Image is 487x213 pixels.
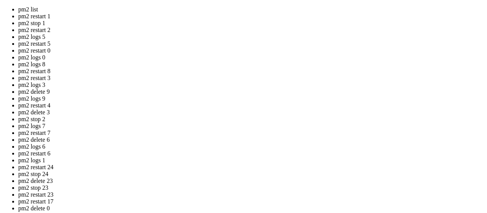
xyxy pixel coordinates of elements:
li: pm2 stop 1 [18,20,484,27]
li: pm2 restart 6 [18,150,484,157]
li: pm2 restart 7 [18,130,484,136]
li: pm2 stop 24 [18,171,484,178]
li: pm2 delete 23 [18,178,484,184]
li: pm2 restart 2 [18,27,484,34]
li: pm2 restart 24 [18,164,484,171]
li: pm2 logs 9 [18,95,484,102]
li: pm2 delete 0 [18,205,484,212]
li: pm2 restart 0 [18,47,484,54]
li: pm2 logs 7 [18,123,484,130]
x-row: not required on a system that users do not log into. [3,48,388,54]
x-row: * Support: [URL][DOMAIN_NAME] [3,29,388,35]
li: pm2 restart 3 [18,75,484,82]
li: pm2 stop 23 [18,184,484,191]
li: pm2 logs 8 [18,61,484,68]
x-row: This system has been minimized by removing packages and content that are [3,41,388,48]
li: pm2 delete 9 [18,88,484,95]
li: pm2 logs 5 [18,34,484,40]
li: pm2 restart 4 [18,102,484,109]
x-row: * Documentation: [URL][DOMAIN_NAME] [3,16,388,22]
li: pm2 logs 6 [18,143,484,150]
x-row: To restore this content, you can run the 'unminimize' command. [3,60,388,67]
x-row: Welcome to Ubuntu 22.04.5 LTS (GNU/Linux 5.15.0-144-generic x86_64) [3,3,388,10]
x-row: * Management: [URL][DOMAIN_NAME] [3,22,388,29]
li: pm2 list [18,6,484,13]
x-row: Last login: [DATE] from [TECHNICAL_ID] [3,67,388,73]
li: pm2 restart 1 [18,13,484,20]
li: pm2 stop 2 [18,116,484,123]
x-row: root@big-country:~# pm [3,73,388,80]
div: (22, 11) [74,73,77,80]
li: pm2 delete 3 [18,109,484,116]
li: pm2 restart 8 [18,68,484,75]
li: pm2 logs 0 [18,54,484,61]
li: pm2 restart 5 [18,40,484,47]
li: pm2 restart 17 [18,198,484,205]
li: pm2 restart 23 [18,191,484,198]
li: pm2 logs 3 [18,82,484,88]
li: pm2 logs 1 [18,157,484,164]
li: pm2 delete 6 [18,136,484,143]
